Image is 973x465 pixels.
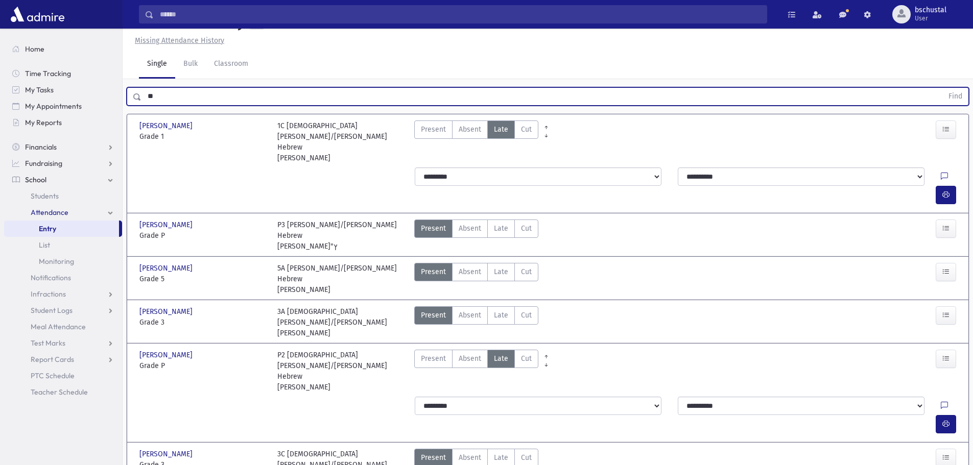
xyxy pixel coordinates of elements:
a: Entry [4,221,119,237]
a: Infractions [4,286,122,302]
a: Financials [4,139,122,155]
span: Monitoring [39,257,74,266]
span: [PERSON_NAME] [139,449,195,459]
span: Present [421,223,446,234]
a: Students [4,188,122,204]
span: Home [25,44,44,54]
span: Late [494,266,508,277]
a: My Appointments [4,98,122,114]
span: Late [494,452,508,463]
span: [PERSON_NAME] [139,120,195,131]
u: Missing Attendance History [135,36,224,45]
span: Cut [521,223,532,234]
span: Late [494,310,508,321]
span: Late [494,223,508,234]
a: Meal Attendance [4,319,122,335]
span: Absent [459,266,481,277]
span: Absent [459,124,481,135]
div: AttTypes [414,350,538,393]
a: My Tasks [4,82,122,98]
a: Time Tracking [4,65,122,82]
a: Report Cards [4,351,122,368]
a: Classroom [206,50,256,79]
span: Entry [39,224,56,233]
a: Student Logs [4,302,122,319]
a: Attendance [4,204,122,221]
span: My Reports [25,118,62,127]
span: Absent [459,310,481,321]
div: 1C [DEMOGRAPHIC_DATA][PERSON_NAME]/[PERSON_NAME] Hebrew [PERSON_NAME] [277,120,405,163]
input: Search [154,5,767,23]
span: Grade 1 [139,131,267,142]
span: Time Tracking [25,69,71,78]
a: Teacher Schedule [4,384,122,400]
span: User [915,14,946,22]
span: Grade 5 [139,274,267,284]
span: Cut [521,124,532,135]
a: Home [4,41,122,57]
div: AttTypes [414,219,538,252]
span: Grade P [139,360,267,371]
span: Infractions [31,289,66,299]
div: 3A [DEMOGRAPHIC_DATA][PERSON_NAME]/[PERSON_NAME] [PERSON_NAME] [277,306,405,338]
span: Meal Attendance [31,322,86,331]
span: Present [421,310,446,321]
span: Student Logs [31,306,73,315]
span: Cut [521,310,532,321]
div: P2 [DEMOGRAPHIC_DATA][PERSON_NAME]/[PERSON_NAME] Hebrew [PERSON_NAME] [277,350,405,393]
a: Notifications [4,270,122,286]
span: [PERSON_NAME] [139,263,195,274]
span: Grade 3 [139,317,267,328]
div: AttTypes [414,120,538,163]
span: School [25,175,46,184]
span: Report Cards [31,355,74,364]
span: List [39,240,50,250]
span: Absent [459,452,481,463]
a: School [4,172,122,188]
span: PTC Schedule [31,371,75,380]
span: Present [421,353,446,364]
span: Fundraising [25,159,62,168]
a: Missing Attendance History [131,36,224,45]
span: My Tasks [25,85,54,94]
div: AttTypes [414,306,538,338]
span: Attendance [31,208,68,217]
span: Test Marks [31,338,65,348]
button: Find [942,88,968,105]
a: Test Marks [4,335,122,351]
span: [PERSON_NAME] [139,306,195,317]
a: My Reports [4,114,122,131]
img: AdmirePro [8,4,67,25]
a: List [4,237,122,253]
span: Financials [25,142,57,152]
a: Fundraising [4,155,122,172]
a: Monitoring [4,253,122,270]
div: P3 [PERSON_NAME]/[PERSON_NAME] Hebrew [PERSON_NAME]"ץ [277,219,405,252]
span: Absent [459,353,481,364]
span: Absent [459,223,481,234]
span: Teacher Schedule [31,387,88,397]
span: My Appointments [25,102,82,111]
span: Present [421,266,446,277]
span: [PERSON_NAME] [139,350,195,360]
span: Grade P [139,230,267,241]
a: PTC Schedule [4,368,122,384]
span: Students [31,191,59,201]
span: Present [421,452,446,463]
div: AttTypes [414,263,538,295]
span: [PERSON_NAME] [139,219,195,230]
span: Late [494,124,508,135]
a: Single [139,50,175,79]
span: Late [494,353,508,364]
span: bschustal [915,6,946,14]
span: Present [421,124,446,135]
a: Bulk [175,50,206,79]
div: 5A [PERSON_NAME]/[PERSON_NAME] Hebrew [PERSON_NAME] [277,263,405,295]
span: Cut [521,266,532,277]
span: Cut [521,353,532,364]
span: Notifications [31,273,71,282]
